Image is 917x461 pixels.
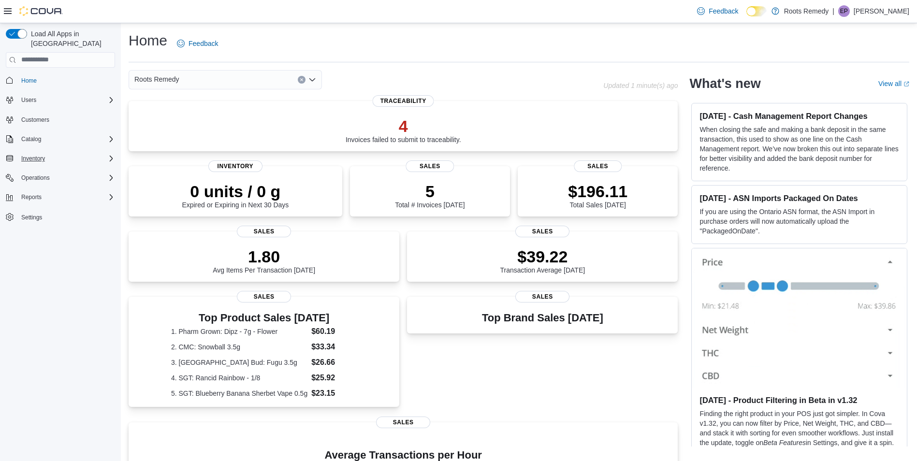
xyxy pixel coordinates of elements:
[21,174,50,182] span: Operations
[17,94,40,106] button: Users
[171,327,307,336] dt: 1. Pharm Grown: Dipz - 7g - Flower
[2,113,119,127] button: Customers
[17,172,115,184] span: Operations
[311,388,357,399] dd: $23.15
[395,182,465,209] div: Total # Invoices [DATE]
[311,326,357,337] dd: $60.19
[21,193,42,201] span: Reports
[171,312,357,324] h3: Top Product Sales [DATE]
[515,226,569,237] span: Sales
[482,312,603,324] h3: Top Brand Sales [DATE]
[2,152,119,165] button: Inventory
[237,291,291,303] span: Sales
[311,341,357,353] dd: $33.34
[171,373,307,383] dt: 4. SGT: Rancid Rainbow - 1/8
[699,193,899,203] h3: [DATE] - ASN Imports Packaged On Dates
[173,34,222,53] a: Feedback
[17,75,41,86] a: Home
[21,96,36,104] span: Users
[568,182,627,209] div: Total Sales [DATE]
[395,182,465,201] p: 5
[2,132,119,146] button: Catalog
[17,191,115,203] span: Reports
[17,212,46,223] a: Settings
[2,190,119,204] button: Reports
[308,76,316,84] button: Open list of options
[2,210,119,224] button: Settings
[27,29,115,48] span: Load All Apps in [GEOGRAPHIC_DATA]
[346,116,461,144] div: Invoices failed to submit to traceability.
[500,247,585,274] div: Transaction Average [DATE]
[17,153,115,164] span: Inventory
[699,207,899,236] p: If you are using the Ontario ASN format, the ASN Import in purchase orders will now automatically...
[129,31,167,50] h1: Home
[603,82,678,89] p: Updated 1 minute(s) ago
[709,6,738,16] span: Feedback
[171,389,307,398] dt: 5. SGT: Blueberry Banana Sherbet Vape 0.5g
[17,191,45,203] button: Reports
[574,160,622,172] span: Sales
[699,125,899,173] p: When closing the safe and making a bank deposit in the same transaction, this used to show as one...
[21,214,42,221] span: Settings
[237,226,291,237] span: Sales
[21,135,41,143] span: Catalog
[2,171,119,185] button: Operations
[840,5,848,17] span: EP
[21,77,37,85] span: Home
[689,76,760,91] h2: What's new
[699,111,899,121] h3: [DATE] - Cash Management Report Changes
[2,73,119,87] button: Home
[699,395,899,405] h3: [DATE] - Product Filtering in Beta in v1.32
[213,247,315,266] p: 1.80
[21,155,45,162] span: Inventory
[171,342,307,352] dt: 2. CMC: Snowball 3.5g
[182,182,289,209] div: Expired or Expiring in Next 30 Days
[189,39,218,48] span: Feedback
[832,5,834,17] p: |
[134,73,179,85] span: Roots Remedy
[17,172,54,184] button: Operations
[376,417,430,428] span: Sales
[182,182,289,201] p: 0 units / 0 g
[854,5,909,17] p: [PERSON_NAME]
[298,76,306,84] button: Clear input
[699,409,899,457] p: Finding the right product in your POS just got simpler. In Cova v1.32, you can now filter by Pric...
[2,93,119,107] button: Users
[838,5,850,17] div: Eyisha Poole
[19,6,63,16] img: Cova
[373,95,434,107] span: Traceability
[311,372,357,384] dd: $25.92
[208,160,262,172] span: Inventory
[213,247,315,274] div: Avg Items Per Transaction [DATE]
[693,1,742,21] a: Feedback
[17,153,49,164] button: Inventory
[784,5,829,17] p: Roots Remedy
[311,357,357,368] dd: $26.66
[568,182,627,201] p: $196.11
[746,16,747,17] span: Dark Mode
[17,211,115,223] span: Settings
[21,116,49,124] span: Customers
[515,291,569,303] span: Sales
[878,80,909,87] a: View allExternal link
[136,449,670,461] h4: Average Transactions per Hour
[500,247,585,266] p: $39.22
[17,133,115,145] span: Catalog
[346,116,461,136] p: 4
[6,70,115,249] nav: Complex example
[17,94,115,106] span: Users
[17,114,115,126] span: Customers
[406,160,454,172] span: Sales
[17,74,115,86] span: Home
[171,358,307,367] dt: 3. [GEOGRAPHIC_DATA] Bud: Fugu 3.5g
[763,439,806,447] em: Beta Features
[17,114,53,126] a: Customers
[746,6,767,16] input: Dark Mode
[903,81,909,87] svg: External link
[17,133,45,145] button: Catalog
